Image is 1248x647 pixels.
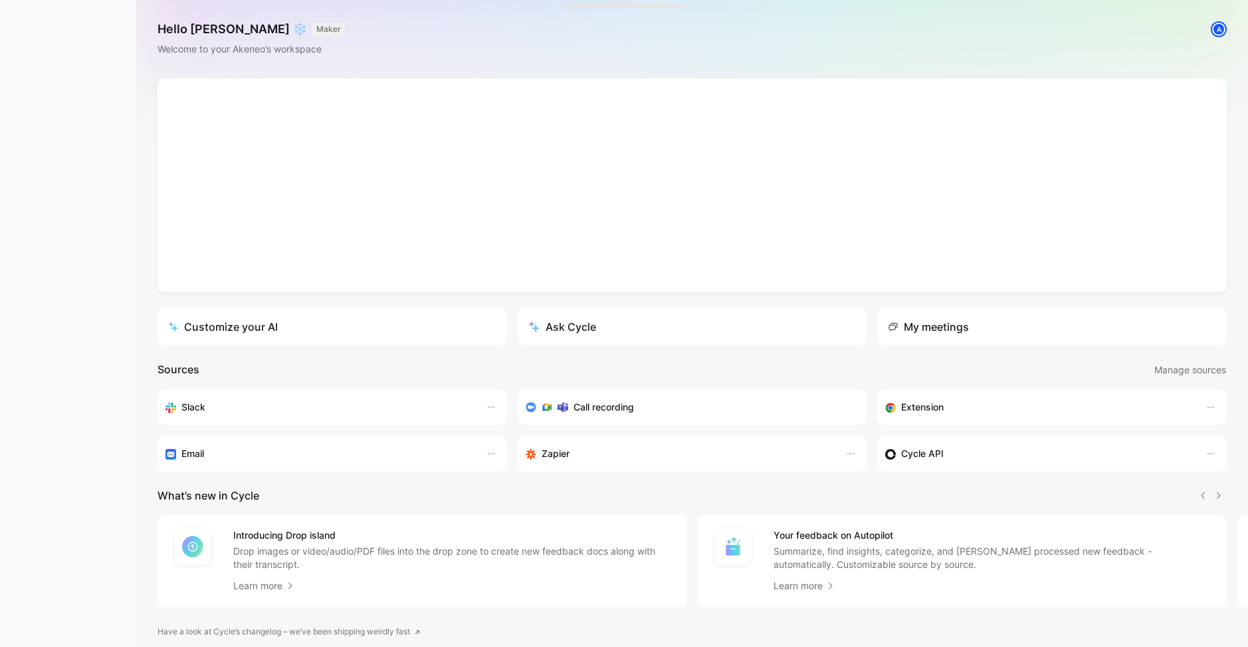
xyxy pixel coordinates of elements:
h3: Cycle API [901,446,944,462]
div: Ask Cycle [528,319,596,335]
h4: Introducing Drop island [233,527,671,543]
h2: Sources [157,361,199,379]
button: Ask Cycle [518,308,867,345]
div: My meetings [888,319,969,335]
div: Capture feedback from thousands of sources with Zapier (survey results, recordings, sheets, etc). [526,446,833,462]
h1: Hello [PERSON_NAME] ❄️ [157,21,345,37]
h3: Call recording [573,399,634,415]
a: Learn more [774,578,836,594]
button: MAKER [312,23,345,36]
a: Have a look at Cycle’s changelog – we’ve been shipping weirdly fast [157,625,421,638]
div: Customize your AI [168,319,278,335]
div: A [1212,23,1225,36]
a: Learn more [233,578,296,594]
div: Welcome to your Akeneo’s workspace [157,41,345,57]
div: Sync your customers, send feedback and get updates in Slack [165,399,472,415]
p: Summarize, find insights, categorize, and [PERSON_NAME] processed new feedback - automatically. C... [774,545,1211,571]
div: Capture feedback from anywhere on the web [885,399,1192,415]
h4: Your feedback on Autopilot [774,527,1211,543]
h2: What’s new in Cycle [157,488,259,504]
button: Manage sources [1154,361,1227,379]
h3: Extension [901,399,944,415]
span: Manage sources [1154,362,1226,378]
p: Drop images or video/audio/PDF files into the drop zone to create new feedback docs along with th... [233,545,671,571]
a: Customize your AI [157,308,507,345]
h3: Slack [181,399,205,415]
div: Sync customers & send feedback from custom sources. Get inspired by our favorite use case [885,446,1192,462]
div: Record & transcribe meetings from Zoom, Meet & Teams. [526,399,849,415]
div: Forward emails to your feedback inbox [165,446,472,462]
h3: Email [181,446,204,462]
h3: Zapier [542,446,570,462]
